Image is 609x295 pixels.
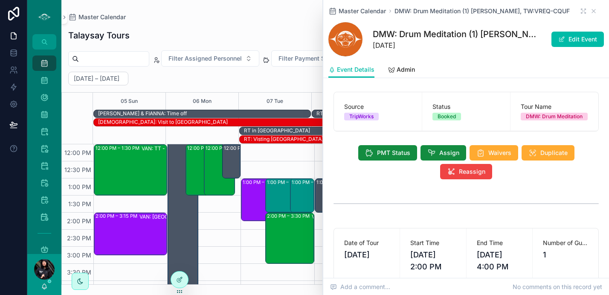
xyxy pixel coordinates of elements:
span: Number of Guests [543,239,588,247]
div: 1:00 PM – 2:15 PM [241,179,282,221]
button: 07 Tue [267,93,283,110]
span: 1:30 PM [66,200,93,207]
span: [DATE] [373,40,540,50]
div: 1:00 PM – 2:00 PMRetreat Planning Meeting [315,179,377,212]
div: 12:00 PM – 1:30 PM [96,145,142,152]
span: Reassign [459,167,485,176]
span: Master Calendar [339,7,386,15]
span: 12:00 PM [62,149,93,156]
button: Select Button [161,50,259,67]
div: SHAE: Visit to Japan [98,118,228,126]
div: VAN: [GEOGRAPHIC_DATA][PERSON_NAME] (1) [PERSON_NAME], TW:PDNY-XKZN [139,213,210,220]
div: RT: Visting England [244,135,323,143]
h1: DMW: Drum Meditation (1) [PERSON_NAME], TW:VREQ-CQUF [373,28,540,40]
h2: [DATE] – [DATE] [74,74,119,83]
div: TripWorks [349,113,374,120]
div: 12:00 PM – 1:00 PM [223,145,240,178]
div: 12:00 PM – 1:00 PM [224,145,270,152]
button: Select Button [271,50,357,67]
span: 1:00 PM [66,183,93,190]
div: 1:00 PM – 2:00 PM [292,179,336,186]
button: 05 Sun [121,93,138,110]
div: 2:00 PM – 3:15 PM [96,213,139,219]
div: 1:00 PM – 2:00 PM [267,179,311,186]
span: Master Calendar [78,13,126,21]
button: PMT Status [358,145,417,161]
span: 2:30 PM [65,234,93,242]
div: RT: Infusion [316,110,345,117]
span: Duplicate [540,149,568,157]
a: Admin [388,62,415,79]
a: Master Calendar [328,7,386,15]
div: 2:00 PM – 3:15 PMVAN: [GEOGRAPHIC_DATA][PERSON_NAME] (1) [PERSON_NAME], TW:PDNY-XKZN [94,213,167,255]
div: DMW: Drum Meditation [526,113,583,120]
div: 12:00 PM – 1:30 PM [187,145,233,152]
div: [DEMOGRAPHIC_DATA]: Visit to [GEOGRAPHIC_DATA] [98,119,228,126]
div: BLYTHE & FIANNA: Time off [98,110,187,117]
button: Reassign [440,164,492,179]
div: VAN: TT - [PERSON_NAME] (3) [PERSON_NAME], TW:MXQH-NNZG [142,145,212,152]
h1: Talaysay Tours [68,29,130,41]
span: 1 [543,249,588,261]
div: 12:00 PM – 1:30 PM [206,145,252,152]
div: 12:00 PM – 1:30 PM [186,145,216,195]
span: Filter Assigned Personnel [168,54,242,63]
div: RT in UK [244,127,310,134]
div: RT: Visting [GEOGRAPHIC_DATA] [244,136,323,143]
div: 12:00 PM – 1:30 PM [204,145,235,195]
span: Date of Tour [344,239,389,247]
span: PMT Status [377,149,410,157]
span: Source [344,102,412,111]
div: 1:00 PM – 2:00 PM [316,179,360,186]
button: Duplicate [522,145,574,161]
button: Edit Event [551,32,604,47]
span: End Time [477,239,522,247]
div: Booked [438,113,456,120]
div: RT in [GEOGRAPHIC_DATA] [244,127,310,134]
span: Start Time [410,239,455,247]
span: [DATE] 4:00 PM [477,249,522,273]
div: 12:00 PM – 1:30 PMVAN: TT - [PERSON_NAME] (3) [PERSON_NAME], TW:MXQH-NNZG [94,145,167,195]
span: [DATE] 2:00 PM [410,249,455,273]
div: [PERSON_NAME] & FIANNA: Time off [98,110,187,117]
span: Waivers [488,149,511,157]
a: Master Calendar [68,13,126,21]
div: 1:00 PM – 2:00 PM [290,179,314,212]
span: 2:00 PM [65,217,93,225]
img: App logo [38,10,51,24]
span: Add a comment... [330,283,390,291]
div: scrollable content [27,50,61,254]
div: 2:00 PM – 3:30 PMVAN: TT - [PERSON_NAME] (18) [PERSON_NAME]:HDIR-GPDY [266,213,313,263]
button: Waivers [470,145,518,161]
span: 12:30 PM [62,166,93,173]
a: Event Details [328,62,374,78]
span: 3:30 PM [65,269,93,276]
span: Tour Name [521,102,588,111]
div: VAN: TT - [PERSON_NAME] (18) [PERSON_NAME]:HDIR-GPDY [312,213,358,220]
button: Assign [420,145,466,161]
span: Status [432,102,500,111]
span: Event Details [337,65,374,74]
span: [DATE] [344,249,389,261]
span: Assign [439,149,459,157]
div: 1:00 PM – 2:00 PM [266,179,306,212]
a: DMW: Drum Meditation (1) [PERSON_NAME], TW:VREQ-CQUF [394,7,570,15]
span: Filter Payment Status [278,54,339,63]
button: 06 Mon [193,93,212,110]
span: No comments on this record yet [513,283,602,291]
div: 2:00 PM – 3:30 PM [267,213,312,219]
span: Admin [397,65,415,74]
span: 3:00 PM [65,251,93,259]
div: 1:00 PM – 2:15 PM [243,179,286,186]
